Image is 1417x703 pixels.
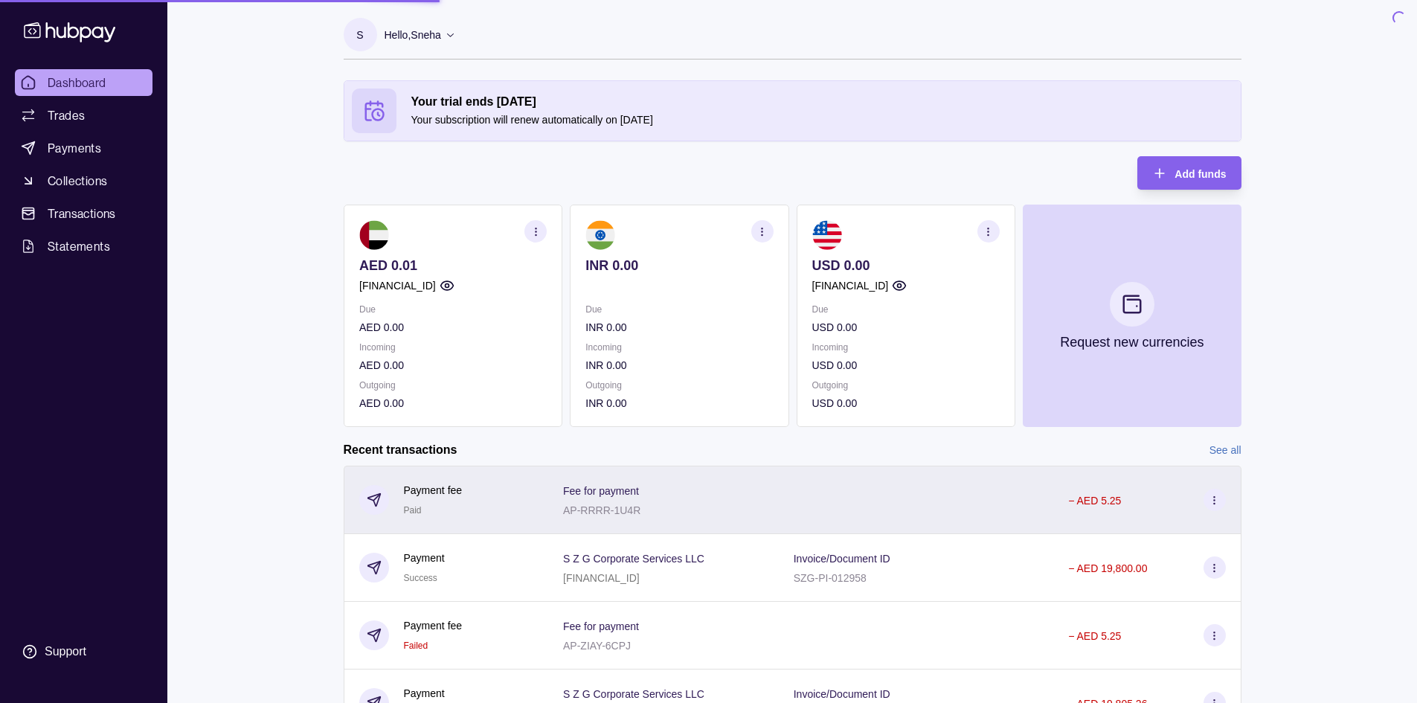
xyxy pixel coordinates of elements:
p: Incoming [359,339,547,356]
a: Trades [15,102,152,129]
p: − AED 19,800.00 [1068,562,1147,574]
p: AED 0.00 [359,319,547,336]
p: USD 0.00 [812,395,999,411]
p: AP-RRRR-1U4R [563,504,640,516]
p: INR 0.00 [585,257,773,274]
span: Statements [48,237,110,255]
p: Due [585,301,773,318]
p: − AED 5.25 [1068,630,1121,642]
a: Collections [15,167,152,194]
div: Support [45,643,86,660]
a: Transactions [15,200,152,227]
p: S [356,27,363,43]
p: Payment [404,550,445,566]
p: Your subscription will renew automatically on [DATE] [411,112,1233,128]
p: [FINANCIAL_ID] [359,277,436,294]
p: S Z G Corporate Services LLC [563,688,704,700]
p: INR 0.00 [585,319,773,336]
span: Failed [404,641,428,651]
p: Invoice/Document ID [794,553,890,565]
p: [FINANCIAL_ID] [812,277,888,294]
p: Payment fee [404,617,463,634]
h2: Recent transactions [344,442,457,458]
p: Fee for payment [563,485,639,497]
span: Payments [48,139,101,157]
h2: Your trial ends [DATE] [411,94,1233,110]
span: Paid [404,505,422,516]
p: Due [812,301,999,318]
span: Transactions [48,205,116,222]
span: Success [404,573,437,583]
p: − AED 5.25 [1068,495,1121,507]
p: Payment [404,685,445,702]
p: S Z G Corporate Services LLC [563,553,704,565]
p: AED 0.00 [359,395,547,411]
p: AED 0.01 [359,257,547,274]
p: Outgoing [359,377,547,394]
p: AED 0.00 [359,357,547,373]
p: Due [359,301,547,318]
button: Add funds [1137,156,1241,190]
span: Trades [48,106,85,124]
p: [FINANCIAL_ID] [563,572,640,584]
p: Invoice/Document ID [794,688,890,700]
p: Incoming [812,339,999,356]
a: Dashboard [15,69,152,96]
span: Dashboard [48,74,106,92]
img: in [585,220,615,250]
p: Payment fee [404,482,463,498]
button: Request new currencies [1022,205,1241,427]
p: Hello, Sneha [385,27,441,43]
p: USD 0.00 [812,257,999,274]
p: Outgoing [812,377,999,394]
p: INR 0.00 [585,395,773,411]
p: SZG-PI-012958 [794,572,867,584]
a: Payments [15,135,152,161]
p: USD 0.00 [812,319,999,336]
p: Fee for payment [563,620,639,632]
a: See all [1209,442,1241,458]
p: Request new currencies [1060,334,1204,350]
p: AP-ZIAY-6CPJ [563,640,631,652]
p: Incoming [585,339,773,356]
p: INR 0.00 [585,357,773,373]
img: ae [359,220,389,250]
span: Add funds [1175,168,1226,180]
p: Outgoing [585,377,773,394]
a: Support [15,636,152,667]
p: USD 0.00 [812,357,999,373]
span: Collections [48,172,107,190]
img: us [812,220,841,250]
a: Statements [15,233,152,260]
